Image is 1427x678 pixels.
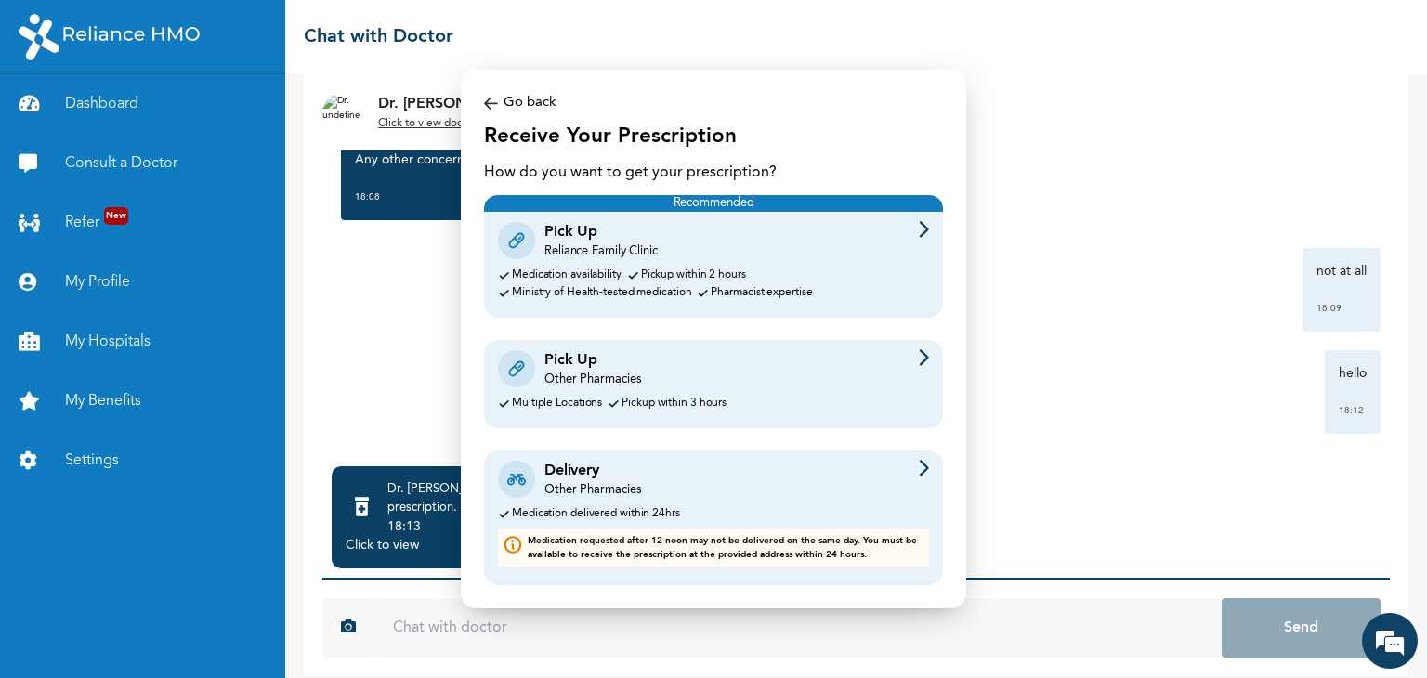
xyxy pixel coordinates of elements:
div: Reliance Family Clinic [544,243,658,260]
textarea: Type your message and hit 'Enter' [9,513,354,578]
div: Delivery [544,460,641,482]
img: Check.7f9a1be72f2d25b7b52ceb25c6857eb4.svg [627,269,639,281]
img: pickup [498,349,535,388]
div: How do you want to get your prescription? [484,162,943,184]
div: Pickup within 2 hours [641,269,746,281]
div: Ministry of Health-tested medication [512,287,691,299]
span: We're online! [108,237,256,424]
img: pickup [498,221,535,260]
div: FAQs [182,578,355,635]
div: Pharmacist expertise [711,287,812,299]
img: Check.7f9a1be72f2d25b7b52ceb25c6857eb4.svg [498,269,510,281]
div: Go back [484,93,943,114]
img: Check.7f9a1be72f2d25b7b52ceb25c6857eb4.svg [608,398,620,410]
img: Check.7f9a1be72f2d25b7b52ceb25c6857eb4.svg [498,508,510,520]
img: Check.7f9a1be72f2d25b7b52ceb25c6857eb4.svg [498,398,510,410]
img: Greater.7bd8fdfae5109ffbd5deb912d03b72b8.svg [919,221,929,238]
img: Greater.7bd8fdfae5109ffbd5deb912d03b72b8.svg [919,460,929,476]
img: delivery [498,460,535,499]
div: Medication availability [512,269,622,281]
div: Other Pharmacies [544,372,641,388]
img: Check.7f9a1be72f2d25b7b52ceb25c6857eb4.svg [498,287,510,299]
p: Medication requested after 12 noon may not be delivered on the same day. You must be available to... [528,534,924,562]
h4: Receive Your Prescription [484,121,943,152]
div: Pickup within 3 hours [622,398,727,410]
div: Other Pharmacies [544,482,641,499]
div: Minimize live chat window [305,9,349,54]
img: d_794563401_company_1708531726252_794563401 [34,93,75,139]
div: Pick Up [544,221,658,243]
div: Chat with us now [97,104,312,128]
img: back [484,93,498,114]
div: Pick Up [544,349,641,372]
div: Multiple Locations [512,398,602,410]
img: Check.7f9a1be72f2d25b7b52ceb25c6857eb4.svg [697,287,709,299]
img: Greater.7bd8fdfae5109ffbd5deb912d03b72b8.svg [919,349,929,366]
span: Conversation [9,610,182,623]
div: Medication delivered within 24hrs [512,508,680,520]
div: Recommended [484,195,943,212]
